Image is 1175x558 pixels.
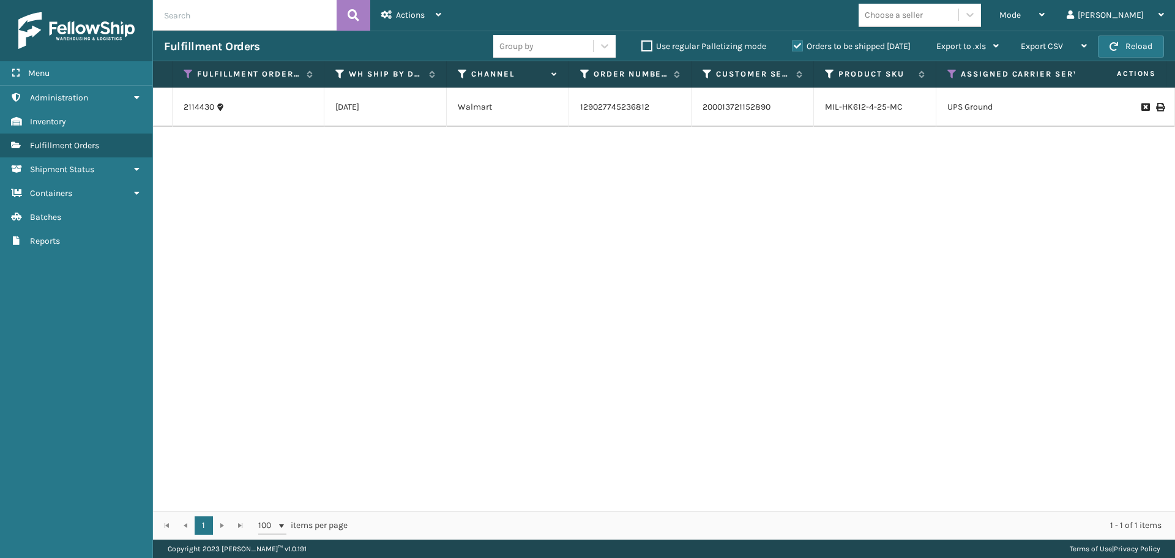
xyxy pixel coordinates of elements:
[168,540,307,558] p: Copyright 2023 [PERSON_NAME]™ v 1.0.191
[396,10,425,20] span: Actions
[499,40,534,53] div: Group by
[30,92,88,103] span: Administration
[164,39,259,54] h3: Fulfillment Orders
[184,101,214,113] a: 2114430
[936,88,1149,127] td: UPS Ground
[1070,545,1112,553] a: Terms of Use
[30,236,60,246] span: Reports
[641,41,766,51] label: Use regular Palletizing mode
[471,69,545,80] label: Channel
[838,69,912,80] label: Product SKU
[1156,103,1163,111] i: Print Label
[825,102,903,112] a: MIL-HK612-4-25-MC
[30,116,66,127] span: Inventory
[197,69,300,80] label: Fulfillment Order Id
[30,164,94,175] span: Shipment Status
[999,10,1021,20] span: Mode
[30,140,99,151] span: Fulfillment Orders
[569,88,692,127] td: 129027745236812
[1070,540,1160,558] div: |
[792,41,911,51] label: Orders to be shipped [DATE]
[692,88,814,127] td: 200013721152890
[349,69,423,80] label: WH Ship By Date
[30,188,72,198] span: Containers
[1141,103,1149,111] i: Request to Be Cancelled
[258,519,277,532] span: 100
[1114,545,1160,553] a: Privacy Policy
[18,12,135,49] img: logo
[324,88,447,127] td: [DATE]
[30,212,61,222] span: Batches
[961,69,1125,80] label: Assigned Carrier Service
[195,516,213,535] a: 1
[1021,41,1063,51] span: Export CSV
[28,68,50,78] span: Menu
[936,41,986,51] span: Export to .xls
[365,519,1162,532] div: 1 - 1 of 1 items
[594,69,668,80] label: Order Number
[865,9,923,21] div: Choose a seller
[258,516,348,535] span: items per page
[447,88,569,127] td: Walmart
[716,69,790,80] label: Customer Service Order Number
[1098,36,1164,58] button: Reload
[1078,64,1163,84] span: Actions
